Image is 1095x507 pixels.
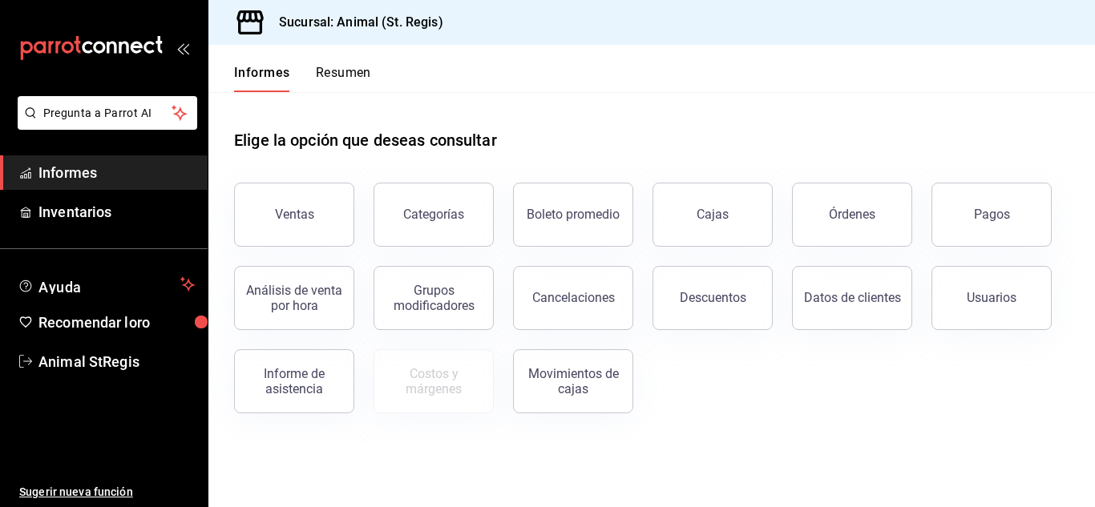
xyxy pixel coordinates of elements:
[234,183,354,247] button: Ventas
[234,131,497,150] font: Elige la opción que deseas consultar
[697,207,729,222] font: Cajas
[513,183,633,247] button: Boleto promedio
[653,183,773,247] a: Cajas
[374,183,494,247] button: Categorías
[931,266,1052,330] button: Usuarios
[279,14,443,30] font: Sucursal: Animal (St. Regis)
[394,283,475,313] font: Grupos modificadores
[264,366,325,396] font: Informe de asistencia
[38,279,82,296] font: Ayuda
[403,207,464,222] font: Categorías
[406,366,462,396] font: Costos y márgenes
[316,65,371,80] font: Resumen
[11,116,197,133] a: Pregunta a Parrot AI
[829,207,875,222] font: Órdenes
[374,266,494,330] button: Grupos modificadores
[532,290,615,305] font: Cancelaciones
[653,266,773,330] button: Descuentos
[18,96,197,130] button: Pregunta a Parrot AI
[234,266,354,330] button: Análisis de venta por hora
[513,266,633,330] button: Cancelaciones
[513,349,633,413] button: Movimientos de cajas
[234,64,371,92] div: pestañas de navegación
[38,314,150,331] font: Recomendar loro
[19,485,133,498] font: Sugerir nueva función
[374,349,494,413] button: Contrata inventarios para ver este informe
[38,203,111,220] font: Inventarios
[234,65,290,80] font: Informes
[38,353,139,370] font: Animal StRegis
[527,207,620,222] font: Boleto promedio
[974,207,1010,222] font: Pagos
[528,366,619,396] font: Movimientos de cajas
[43,107,152,119] font: Pregunta a Parrot AI
[38,164,97,181] font: Informes
[680,290,746,305] font: Descuentos
[804,290,901,305] font: Datos de clientes
[176,42,189,54] button: abrir_cajón_menú
[931,183,1052,247] button: Pagos
[792,266,912,330] button: Datos de clientes
[792,183,912,247] button: Órdenes
[967,290,1016,305] font: Usuarios
[275,207,314,222] font: Ventas
[234,349,354,413] button: Informe de asistencia
[246,283,342,313] font: Análisis de venta por hora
